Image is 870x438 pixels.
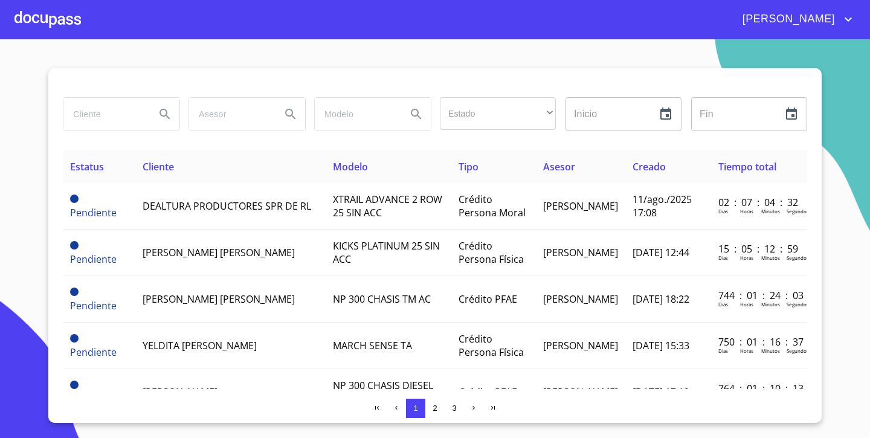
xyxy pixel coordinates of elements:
span: Pendiente [70,346,117,359]
span: MARCH SENSE TA [333,339,412,352]
span: Pendiente [70,381,79,389]
span: [PERSON_NAME] [PERSON_NAME] [143,292,295,306]
p: Horas [740,208,753,214]
button: Search [402,100,431,129]
span: Crédito Persona Física [459,332,524,359]
p: Horas [740,347,753,354]
span: [PERSON_NAME] [143,385,217,399]
span: Crédito Persona Moral [459,193,526,219]
span: [DATE] 15:33 [633,339,689,352]
p: Segundos [787,301,809,308]
span: Pendiente [70,299,117,312]
span: [DATE] 12:44 [633,246,689,259]
span: [DATE] 17:12 [633,385,689,399]
p: 02 : 07 : 04 : 32 [718,196,800,209]
span: Modelo [333,160,368,173]
button: Search [276,100,305,129]
span: 3 [452,404,456,413]
span: Pendiente [70,334,79,343]
span: Crédito PFAE [459,385,517,399]
span: Asesor [543,160,575,173]
span: Tiempo total [718,160,776,173]
span: [PERSON_NAME] [543,339,618,352]
input: search [315,98,397,130]
span: [PERSON_NAME] [543,385,618,399]
p: 15 : 05 : 12 : 59 [718,242,800,256]
p: Dias [718,254,728,261]
p: Dias [718,347,728,354]
button: 3 [445,399,464,418]
span: NP 300 CHASIS TM AC [333,292,431,306]
span: Crédito PFAE [459,292,517,306]
p: Horas [740,254,753,261]
input: search [63,98,146,130]
button: 2 [425,399,445,418]
span: Crédito Persona Física [459,239,524,266]
p: Minutos [761,347,780,354]
span: KICKS PLATINUM 25 SIN ACC [333,239,440,266]
p: Minutos [761,208,780,214]
button: Search [150,100,179,129]
p: Horas [740,301,753,308]
span: [PERSON_NAME] [543,199,618,213]
span: 1 [413,404,417,413]
span: [DATE] 18:22 [633,292,689,306]
span: Tipo [459,160,478,173]
span: Creado [633,160,666,173]
span: DEALTURA PRODUCTORES SPR DE RL [143,199,311,213]
p: 744 : 01 : 24 : 03 [718,289,800,302]
span: Pendiente [70,241,79,250]
span: [PERSON_NAME] [543,246,618,259]
p: Segundos [787,254,809,261]
span: [PERSON_NAME] [PERSON_NAME] [143,246,295,259]
button: 1 [406,399,425,418]
span: [PERSON_NAME] [733,10,841,29]
div: ​ [440,97,556,130]
span: 11/ago./2025 17:08 [633,193,692,219]
span: [PERSON_NAME] [543,292,618,306]
p: Minutos [761,254,780,261]
p: Dias [718,301,728,308]
p: Dias [718,208,728,214]
span: Estatus [70,160,104,173]
span: Pendiente [70,253,117,266]
p: 750 : 01 : 16 : 37 [718,335,800,349]
input: search [189,98,271,130]
span: Pendiente [70,288,79,296]
p: Minutos [761,301,780,308]
span: NP 300 CHASIS DIESEL TM AC [333,379,433,405]
span: 2 [433,404,437,413]
span: Pendiente [70,195,79,203]
p: Segundos [787,208,809,214]
p: 764 : 01 : 10 : 13 [718,382,800,395]
span: Cliente [143,160,174,173]
span: YELDITA [PERSON_NAME] [143,339,257,352]
button: account of current user [733,10,855,29]
span: Pendiente [70,206,117,219]
span: XTRAIL ADVANCE 2 ROW 25 SIN ACC [333,193,442,219]
p: Segundos [787,347,809,354]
